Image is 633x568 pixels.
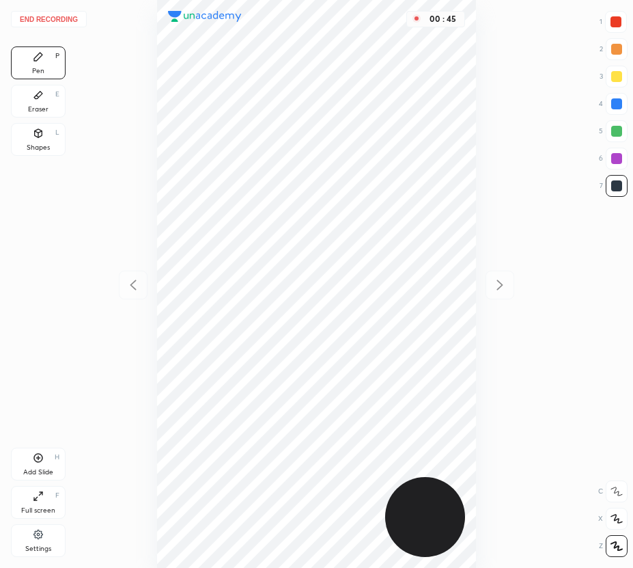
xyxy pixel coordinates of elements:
[600,66,628,87] div: 3
[426,14,459,24] div: 00 : 45
[168,11,242,22] img: logo.38c385cc.svg
[55,53,59,59] div: P
[28,106,48,113] div: Eraser
[27,144,50,151] div: Shapes
[23,469,53,476] div: Add Slide
[25,545,51,552] div: Settings
[32,68,44,75] div: Pen
[599,535,628,557] div: Z
[599,120,628,142] div: 5
[55,454,59,461] div: H
[600,38,628,60] div: 2
[11,11,87,27] button: End recording
[600,175,628,197] div: 7
[55,91,59,98] div: E
[599,148,628,170] div: 6
[55,129,59,136] div: L
[599,93,628,115] div: 4
[600,11,627,33] div: 1
[598,508,628,530] div: X
[21,507,55,514] div: Full screen
[598,481,628,502] div: C
[55,492,59,499] div: F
